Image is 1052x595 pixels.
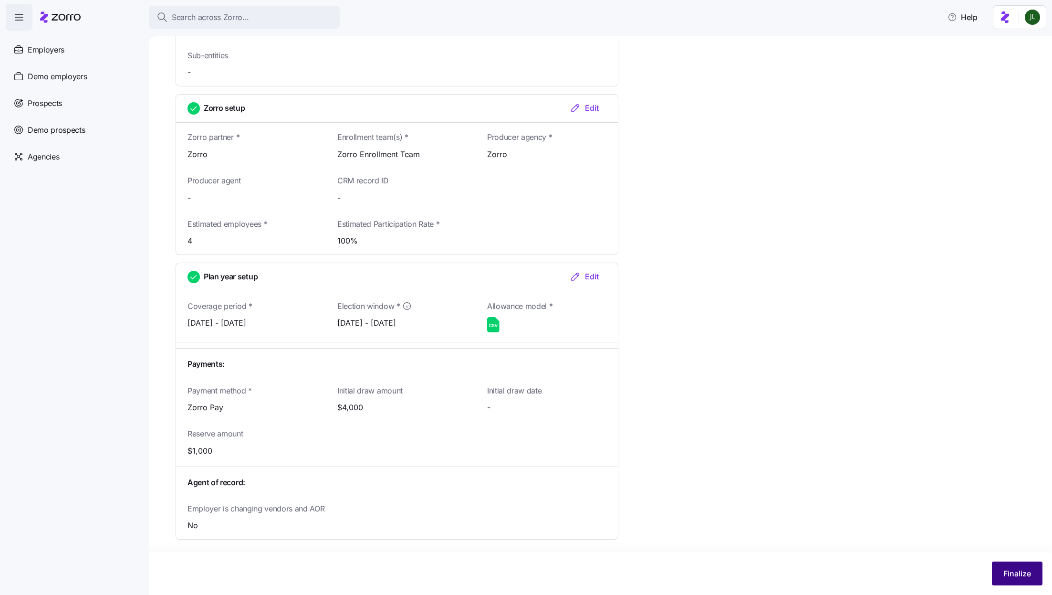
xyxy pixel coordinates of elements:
span: - [487,402,618,414]
span: 100% [337,235,468,247]
span: - [337,192,618,204]
span: Agencies [28,151,59,163]
span: Zorro [187,149,318,160]
span: [DATE] - [DATE] [187,317,318,329]
div: Edit [570,271,599,282]
span: - [187,192,318,204]
span: Zorro [487,149,618,160]
span: $1,000 [187,445,318,457]
span: Estimated employees * [187,218,267,230]
button: Search across Zorro... [149,6,340,29]
span: Sub-entities [187,50,228,62]
span: Initial draw amount [337,385,403,397]
a: Prospects [6,90,141,117]
span: 4 [187,235,318,247]
span: Search across Zorro... [172,11,249,23]
span: Payment method * [187,385,252,397]
span: Prospects [28,97,62,109]
span: Payments: [187,358,225,370]
button: Finalize [992,562,1042,585]
img: d9b9d5af0451fe2f8c405234d2cf2198 [1025,10,1040,25]
span: Enrollment team(s) * [337,131,408,143]
span: Finalize [1003,568,1031,579]
span: $4,000 [337,402,468,414]
span: Zorro Pay [187,402,318,414]
span: [DATE] - [DATE] [337,317,468,329]
span: Demo employers [28,71,87,83]
span: - [187,66,318,78]
a: Employers [6,36,141,63]
span: Zorro Enrollment Team [337,149,468,160]
span: Demo prospects [28,124,85,136]
span: Estimated Participation Rate * [337,218,439,230]
button: Edit [562,271,606,282]
span: Agent of record: [187,477,245,489]
span: Producer agent [187,175,241,187]
span: CRM record ID [337,175,389,187]
a: Agencies [6,143,141,170]
span: Zorro partner * [187,131,240,143]
span: Allowance model * [487,300,553,312]
span: Employer is changing vendors and AOR [187,503,324,515]
span: Zorro setup [204,102,245,114]
span: Plan year setup [204,271,258,283]
span: Coverage period * [187,300,252,312]
span: Producer agency * [487,131,552,143]
span: Initial draw date [487,385,542,397]
button: Edit [562,102,606,114]
a: Demo prospects [6,117,141,143]
div: Edit [570,102,599,114]
span: Reserve amount [187,428,243,440]
span: Election window * [337,300,400,312]
a: Demo employers [6,63,141,90]
span: Employers [28,44,64,56]
button: Help [940,8,985,27]
span: Help [948,11,978,23]
span: No [187,520,468,531]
